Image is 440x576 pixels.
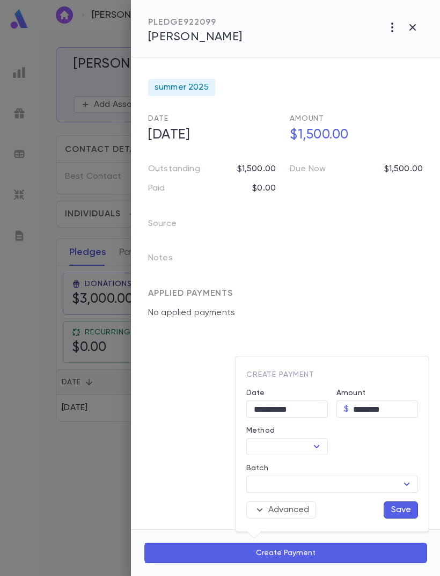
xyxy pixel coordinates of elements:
label: Batch [246,464,268,472]
input: Choose date, selected date is Sep 5, 2025 [246,401,328,418]
p: $ [344,404,349,414]
button: Advanced [246,501,316,519]
label: Method [246,426,275,435]
button: Open [309,439,324,454]
label: Date [246,389,328,397]
label: Amount [336,389,365,397]
button: Open [399,477,414,492]
button: Save [384,501,418,519]
span: Create Payment [246,371,314,378]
